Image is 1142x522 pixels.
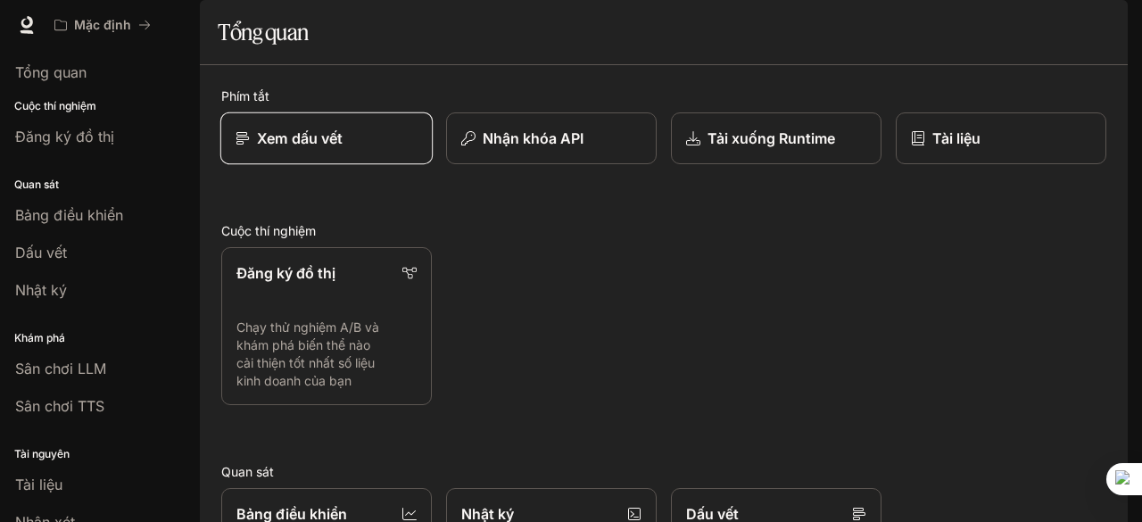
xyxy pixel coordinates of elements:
[896,112,1106,164] a: Tài liệu
[221,88,269,104] font: Phím tắt
[221,464,274,479] font: Quan sát
[671,112,881,164] a: Tải xuống Runtime
[74,17,131,32] font: Mặc định
[218,19,309,46] font: Tổng quan
[220,112,433,165] a: Xem dấu vết
[46,7,159,43] button: Tất cả không gian làm việc
[483,129,583,147] font: Nhận khóa API
[708,129,835,147] font: Tải xuống Runtime
[932,129,981,147] font: Tài liệu
[221,223,316,238] font: Cuộc thí nghiệm
[446,112,657,164] button: Nhận khóa API
[236,319,379,388] font: Chạy thử nghiệm A/B và khám phá biến thể nào cải thiện tốt nhất số liệu kinh doanh của bạn
[257,129,343,147] font: Xem dấu vết
[236,264,335,282] font: Đăng ký đồ thị
[221,247,432,405] a: Đăng ký đồ thịChạy thử nghiệm A/B và khám phá biến thể nào cải thiện tốt nhất số liệu kinh doanh ...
